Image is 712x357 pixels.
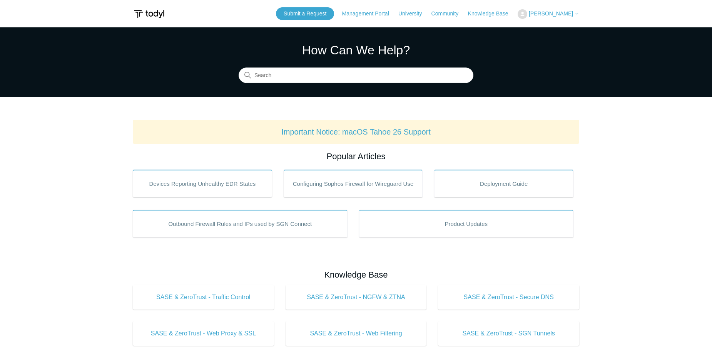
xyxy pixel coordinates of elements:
a: Outbound Firewall Rules and IPs used by SGN Connect [133,210,348,237]
span: SASE & ZeroTrust - SGN Tunnels [450,329,568,338]
h2: Popular Articles [133,150,579,163]
a: SASE & ZeroTrust - Secure DNS [438,285,579,310]
button: [PERSON_NAME] [518,9,579,19]
a: SASE & ZeroTrust - Web Filtering [286,321,427,346]
a: Community [431,10,466,18]
a: Important Notice: macOS Tahoe 26 Support [281,128,431,136]
a: SASE & ZeroTrust - Traffic Control [133,285,274,310]
h1: How Can We Help? [239,41,473,59]
a: Submit a Request [276,7,334,20]
img: Todyl Support Center Help Center home page [133,7,165,21]
a: University [398,10,430,18]
span: [PERSON_NAME] [529,10,573,17]
span: SASE & ZeroTrust - Web Proxy & SSL [144,329,262,338]
a: SASE & ZeroTrust - Web Proxy & SSL [133,321,274,346]
h2: Knowledge Base [133,268,579,281]
span: SASE & ZeroTrust - Web Filtering [297,329,415,338]
a: SASE & ZeroTrust - NGFW & ZTNA [286,285,427,310]
a: Devices Reporting Unhealthy EDR States [133,170,272,197]
a: Management Portal [342,10,397,18]
a: Configuring Sophos Firewall for Wireguard Use [284,170,423,197]
span: SASE & ZeroTrust - Secure DNS [450,293,568,302]
a: Knowledge Base [468,10,516,18]
a: Product Updates [359,210,574,237]
input: Search [239,68,473,83]
a: Deployment Guide [434,170,573,197]
span: SASE & ZeroTrust - Traffic Control [144,293,262,302]
a: SASE & ZeroTrust - SGN Tunnels [438,321,579,346]
span: SASE & ZeroTrust - NGFW & ZTNA [297,293,415,302]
